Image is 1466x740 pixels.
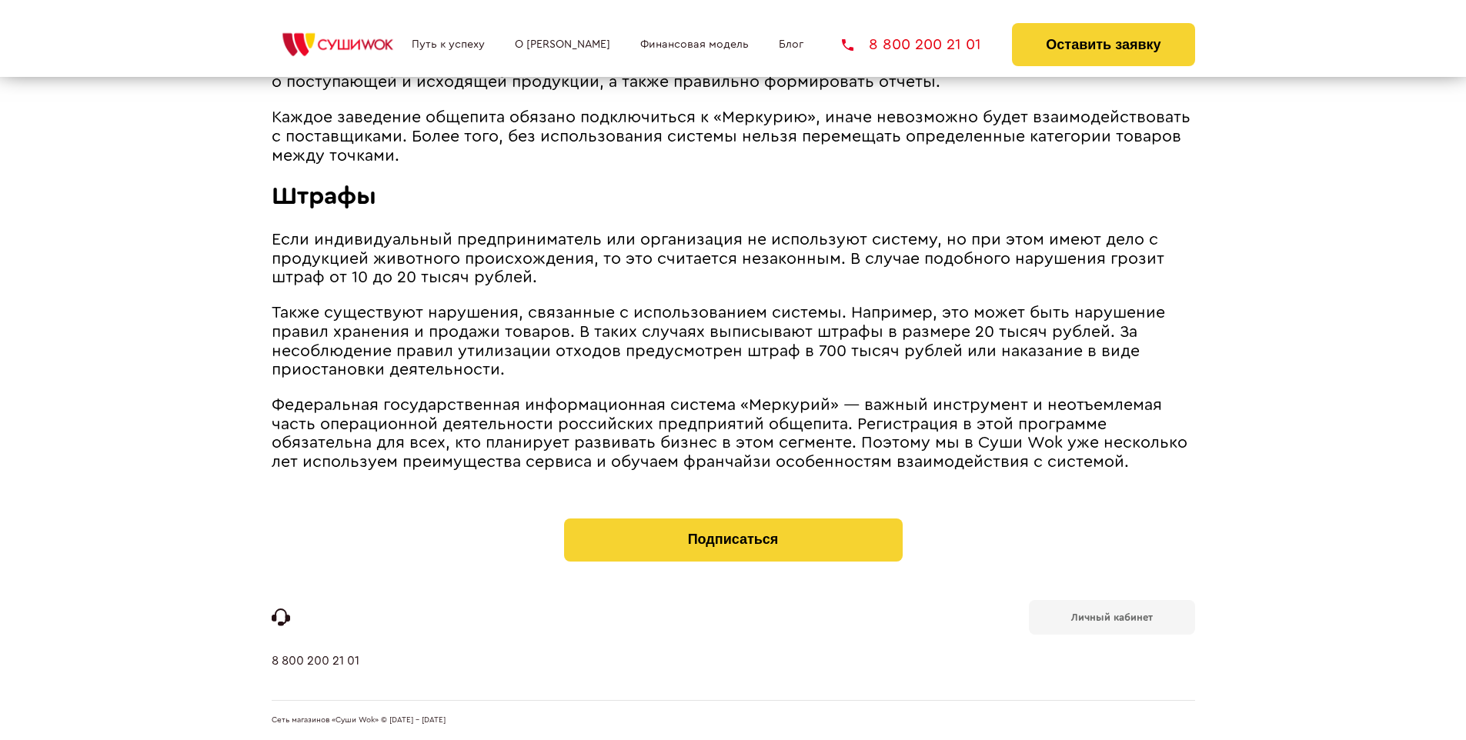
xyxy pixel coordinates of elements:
[779,38,803,51] a: Блог
[515,38,610,51] a: О [PERSON_NAME]
[1012,23,1194,66] button: Оставить заявку
[272,716,446,725] span: Сеть магазинов «Суши Wok» © [DATE] - [DATE]
[272,232,1164,285] span: Если индивидуальный предприниматель или организация не используют систему, но при этом имеют дело...
[842,37,981,52] a: 8 800 200 21 01
[272,397,1187,470] span: Федеральная государственная информационная система «Меркурий» ― важный инструмент и неотъемлемая ...
[272,184,376,208] span: Штрафы
[272,109,1190,163] span: Каждое заведение общепита обязано подключиться к «Меркурию», иначе невозможно будет взаимодейство...
[564,518,903,562] button: Подписаться
[1029,600,1195,635] a: Личный кабинет
[412,38,485,51] a: Путь к успеху
[272,305,1165,378] span: Также существуют нарушения, связанные с использованием системы. Например, это может быть нарушени...
[1071,612,1153,622] b: Личный кабинет
[869,37,981,52] span: 8 800 200 21 01
[272,654,359,700] a: 8 800 200 21 01
[640,38,749,51] a: Финансовая модель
